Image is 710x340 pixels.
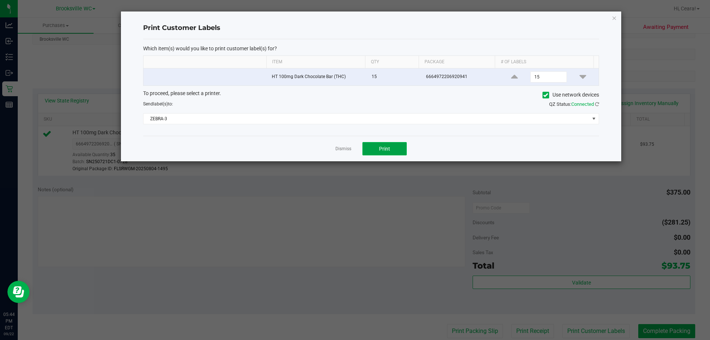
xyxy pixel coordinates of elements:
[143,114,589,124] span: ZEBRA-3
[367,68,422,85] td: 15
[422,68,499,85] td: 6664972206920941
[362,142,407,155] button: Print
[143,45,599,52] p: Which item(s) would you like to print customer label(s) for?
[542,91,599,99] label: Use network devices
[138,90,605,101] div: To proceed, please select a printer.
[266,56,365,68] th: Item
[365,56,419,68] th: Qty
[267,68,367,85] td: HT 100mg Dark Chocolate Bar (THC)
[143,23,599,33] h4: Print Customer Labels
[379,146,390,152] span: Print
[495,56,594,68] th: # of labels
[153,101,168,107] span: label(s)
[571,101,594,107] span: Connected
[335,146,351,152] a: Dismiss
[549,101,599,107] span: QZ Status:
[143,101,173,107] span: Send to:
[419,56,495,68] th: Package
[7,281,30,303] iframe: Resource center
